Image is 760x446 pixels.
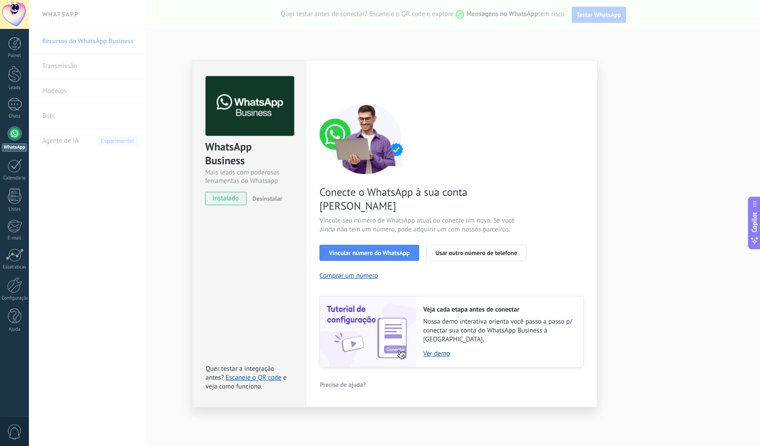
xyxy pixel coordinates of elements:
span: Quer testar a integração antes? [206,365,274,382]
button: Desinstalar [249,192,282,205]
img: connect number [319,103,413,174]
div: WhatsApp Business [205,140,293,168]
span: Conecte o WhatsApp à sua conta [PERSON_NAME] [319,185,531,213]
div: Painel [2,53,28,59]
div: Listas [2,207,28,212]
span: Precisa de ajuda? [320,381,366,388]
button: Precisa de ajuda? [319,378,366,391]
div: Configurações [2,296,28,301]
button: Usar outro número de telefone [426,245,527,261]
span: instalado [206,192,246,205]
span: Copilot [750,212,759,233]
a: Ver demo [423,349,574,358]
img: logo_main.png [206,76,294,136]
span: Nossa demo interativa orienta você passo a passo p/ conectar sua conta do WhatsApp Business à [GE... [423,317,574,344]
div: Chats [2,114,28,119]
div: E-mail [2,235,28,241]
h2: Veja cada etapa antes de conectar [423,305,574,314]
div: Estatísticas [2,264,28,270]
button: Vincular número do WhatsApp [319,245,419,261]
span: e veja como funciona. [206,373,287,391]
span: Usar outro número de telefone [436,250,517,256]
span: Vincular número do WhatsApp [329,250,410,256]
span: Vincule seu número de WhatsApp atual ou conecte um novo. Se você ainda não tem um número, pode ad... [319,216,531,234]
div: Calendário [2,175,28,181]
div: Leads [2,85,28,91]
a: Escaneie o QR code [226,373,281,382]
button: Comprar um número [319,272,378,280]
div: Mais leads com poderosas ferramentas do Whatsapp [205,168,293,185]
span: Desinstalar [252,195,282,203]
div: WhatsApp [2,143,27,152]
div: Ajuda [2,327,28,332]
